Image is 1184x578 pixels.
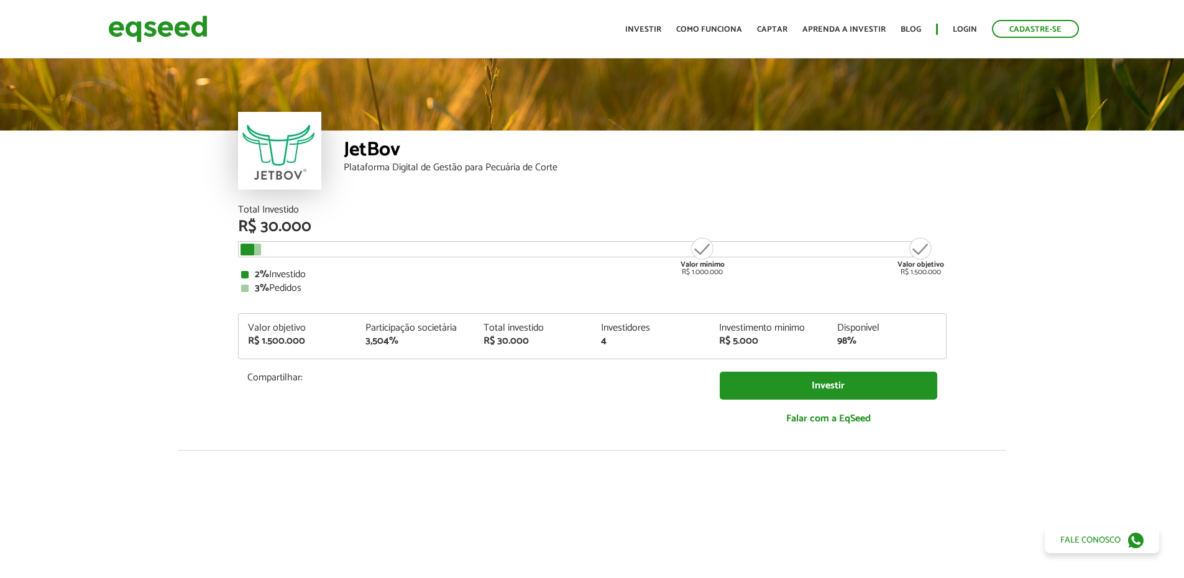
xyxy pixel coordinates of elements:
[601,323,700,333] div: Investidores
[108,12,208,45] img: EqSeed
[757,25,787,34] a: Captar
[681,259,725,270] strong: Valor mínimo
[344,140,947,163] div: JetBov
[992,20,1079,38] a: Cadastre-se
[953,25,977,34] a: Login
[897,259,944,270] strong: Valor objetivo
[901,25,921,34] a: Blog
[1045,527,1159,553] a: Fale conosco
[365,336,465,346] div: 3,504%
[625,25,661,34] a: Investir
[248,336,347,346] div: R$ 1.500.000
[676,25,742,34] a: Como funciona
[679,236,726,276] div: R$ 1.000.000
[255,280,269,296] strong: 3%
[484,336,583,346] div: R$ 30.000
[837,323,937,333] div: Disponível
[241,283,943,293] div: Pedidos
[484,323,583,333] div: Total investido
[720,406,937,431] a: Falar com a EqSeed
[837,336,937,346] div: 98%
[255,266,269,283] strong: 2%
[248,323,347,333] div: Valor objetivo
[897,236,944,276] div: R$ 1.500.000
[238,219,947,235] div: R$ 30.000
[719,336,819,346] div: R$ 5.000
[344,163,947,173] div: Plataforma Digital de Gestão para Pecuária de Corte
[238,205,947,215] div: Total Investido
[247,372,701,383] p: Compartilhar:
[720,372,937,400] a: Investir
[719,323,819,333] div: Investimento mínimo
[365,323,465,333] div: Participação societária
[601,336,700,346] div: 4
[241,270,943,280] div: Investido
[802,25,886,34] a: Aprenda a investir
